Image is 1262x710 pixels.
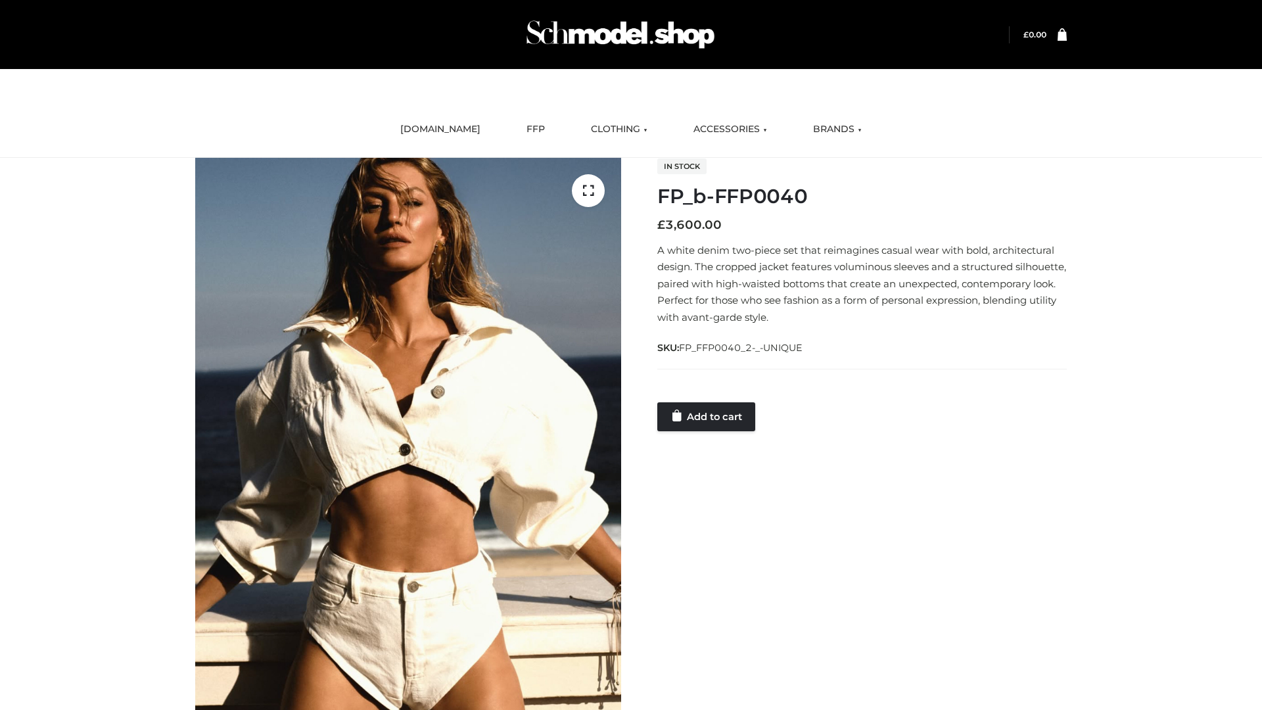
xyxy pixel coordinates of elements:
a: BRANDS [803,115,872,144]
span: £ [1023,30,1029,39]
a: £0.00 [1023,30,1046,39]
a: ACCESSORIES [684,115,777,144]
span: £ [657,218,665,232]
span: FP_FFP0040_2-_-UNIQUE [679,342,803,354]
h1: FP_b-FFP0040 [657,185,1067,208]
bdi: 3,600.00 [657,218,722,232]
bdi: 0.00 [1023,30,1046,39]
p: A white denim two-piece set that reimagines casual wear with bold, architectural design. The crop... [657,242,1067,326]
a: [DOMAIN_NAME] [390,115,490,144]
a: Add to cart [657,402,755,431]
span: SKU: [657,340,804,356]
a: CLOTHING [581,115,657,144]
span: In stock [657,158,707,174]
img: Schmodel Admin 964 [522,9,719,60]
a: FFP [517,115,555,144]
